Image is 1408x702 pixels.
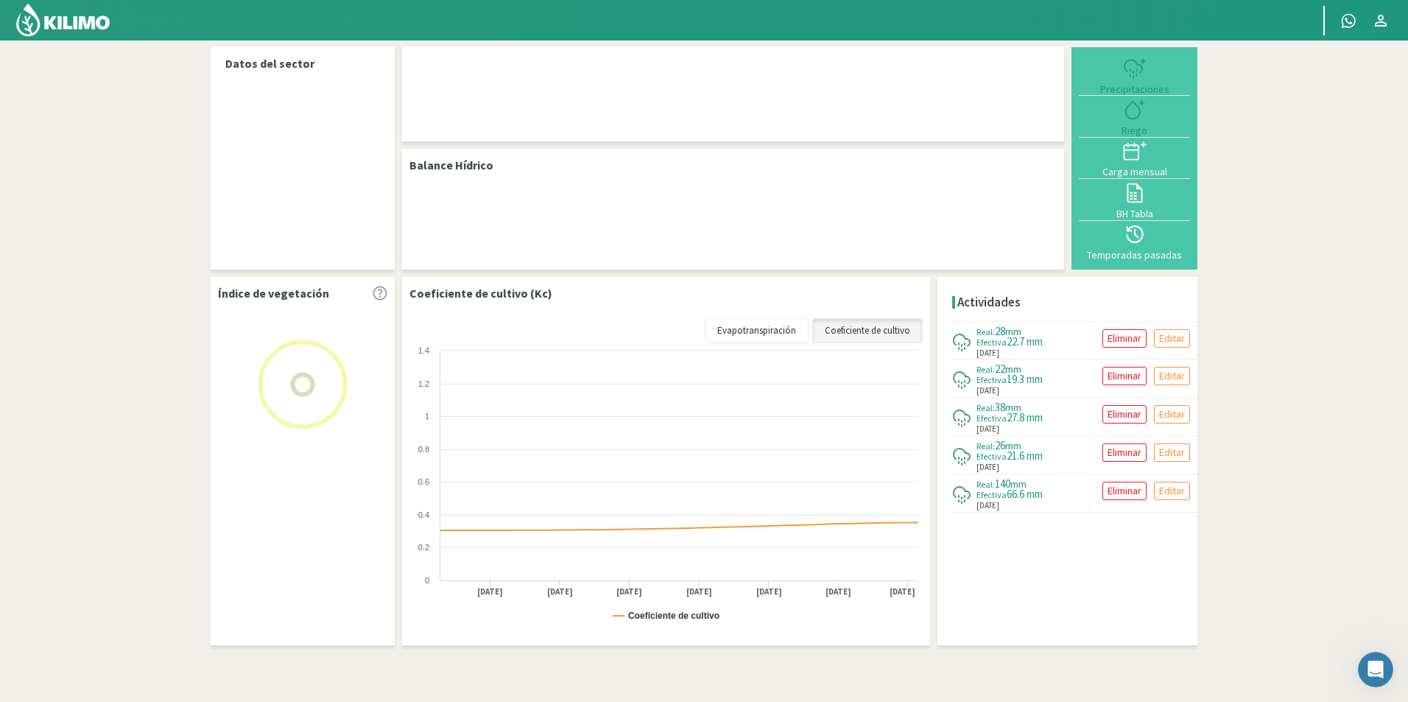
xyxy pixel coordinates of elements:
div: Riego [1083,125,1186,136]
p: Eliminar [1108,482,1141,499]
button: Eliminar [1102,482,1147,500]
p: Editar [1159,368,1185,385]
p: Eliminar [1108,368,1141,385]
text: 0.6 [418,477,429,486]
span: 21.6 mm [1007,449,1043,463]
text: [DATE] [547,586,573,597]
span: 140 [995,477,1010,491]
div: Temporadas pasadas [1083,250,1186,260]
span: [DATE] [976,461,999,474]
button: Editar [1154,329,1190,348]
button: Eliminar [1102,443,1147,462]
p: Datos del sector [225,55,380,72]
p: Coeficiente de cultivo (Kc) [409,284,552,302]
button: Eliminar [1102,329,1147,348]
text: [DATE] [686,586,712,597]
p: Índice de vegetación [218,284,329,302]
button: Carga mensual [1079,138,1190,179]
p: Editar [1159,444,1185,461]
text: 1.4 [418,346,429,355]
p: Editar [1159,406,1185,423]
span: [DATE] [976,347,999,359]
span: Efectiva [976,451,1007,462]
span: Real: [976,364,995,375]
span: Efectiva [976,374,1007,385]
span: Real: [976,402,995,413]
span: 27.8 mm [1007,410,1043,424]
text: 0 [425,576,429,585]
span: [DATE] [976,423,999,435]
p: Balance Hídrico [409,156,493,174]
span: mm [1005,325,1021,338]
span: Real: [976,326,995,337]
span: Real: [976,479,995,490]
text: 1.2 [418,379,429,388]
a: Evapotranspiración [705,318,809,343]
button: Temporadas pasadas [1079,221,1190,262]
button: Eliminar [1102,405,1147,424]
span: 28 [995,324,1005,338]
span: 66.6 mm [1007,487,1043,501]
text: 0.2 [418,543,429,552]
button: BH Tabla [1079,179,1190,220]
img: Kilimo [15,2,111,38]
text: Coeficiente de cultivo [628,611,719,621]
text: 1 [425,412,429,421]
text: [DATE] [756,586,782,597]
span: Real: [976,440,995,452]
text: [DATE] [826,586,851,597]
button: Riego [1079,96,1190,137]
span: 19.3 mm [1007,372,1043,386]
p: Editar [1159,330,1185,347]
iframe: Intercom live chat [1358,652,1393,687]
div: BH Tabla [1083,208,1186,219]
p: Eliminar [1108,406,1141,423]
span: Efectiva [976,337,1007,348]
span: 38 [995,400,1005,414]
button: Editar [1154,367,1190,385]
span: mm [1005,439,1021,452]
span: mm [1005,362,1021,376]
h4: Actividades [957,295,1021,309]
p: Eliminar [1108,444,1141,461]
span: [DATE] [976,499,999,512]
span: Efectiva [976,413,1007,424]
span: 22.7 mm [1007,334,1043,348]
span: 22 [995,362,1005,376]
button: Eliminar [1102,367,1147,385]
text: [DATE] [890,586,915,597]
span: 26 [995,438,1005,452]
img: Loading... [229,311,376,458]
div: Precipitaciones [1083,84,1186,94]
span: mm [1005,401,1021,414]
span: [DATE] [976,385,999,397]
div: Carga mensual [1083,166,1186,177]
text: 0.8 [418,445,429,454]
span: mm [1010,477,1027,491]
p: Editar [1159,482,1185,499]
button: Precipitaciones [1079,55,1190,96]
button: Editar [1154,443,1190,462]
a: Coeficiente de cultivo [812,318,923,343]
p: Eliminar [1108,330,1141,347]
button: Editar [1154,482,1190,500]
text: [DATE] [477,586,503,597]
text: [DATE] [616,586,642,597]
span: Efectiva [976,489,1007,500]
text: 0.4 [418,510,429,519]
button: Editar [1154,405,1190,424]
